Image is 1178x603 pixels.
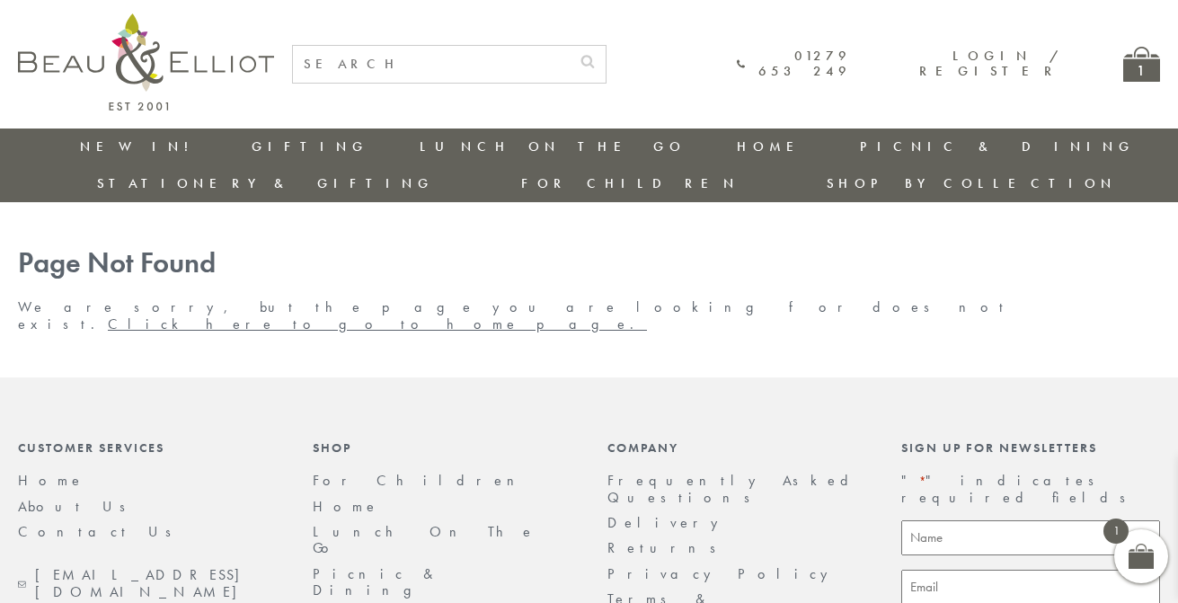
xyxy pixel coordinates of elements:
a: Returns [607,538,728,557]
a: For Children [521,174,740,192]
a: New in! [80,137,200,155]
a: Click here to go to home page. [108,315,647,333]
div: Company [607,440,866,455]
a: Delivery [607,513,728,532]
div: Shop [313,440,571,455]
a: Lunch On The Go [313,522,536,557]
a: Frequently Asked Questions [607,471,860,506]
a: Home [737,137,809,155]
div: Sign up for newsletters [901,440,1160,455]
div: Customer Services [18,440,277,455]
a: Stationery & Gifting [97,174,434,192]
input: SEARCH [293,46,570,83]
a: For Children [313,471,528,490]
a: 01279 653 249 [737,49,851,80]
a: About Us [18,497,137,516]
a: [EMAIL_ADDRESS][DOMAIN_NAME] [18,567,277,600]
a: Contact Us [18,522,183,541]
a: Home [18,471,84,490]
img: logo [18,13,274,111]
p: " " indicates required fields [901,473,1160,506]
a: Home [313,497,379,516]
a: Shop by collection [827,174,1117,192]
a: Picnic & Dining [313,564,439,599]
a: Lunch On The Go [420,137,686,155]
a: 1 [1123,47,1160,82]
a: Privacy Policy [607,564,837,583]
a: Gifting [252,137,368,155]
a: Login / Register [919,47,1060,80]
h1: Page Not Found [18,247,1160,280]
span: 1 [1103,519,1129,544]
a: Picnic & Dining [860,137,1135,155]
input: Name [901,520,1160,555]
